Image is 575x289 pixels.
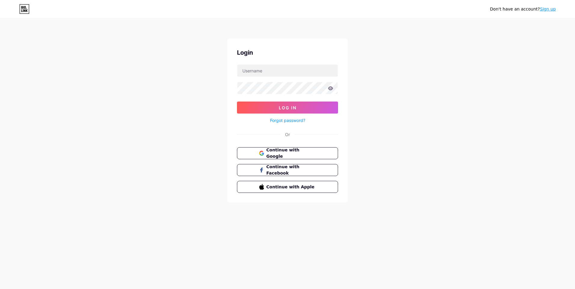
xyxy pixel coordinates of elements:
[490,6,556,12] div: Don't have an account?
[266,184,316,190] span: Continue with Apple
[540,7,556,11] a: Sign up
[279,105,297,110] span: Log In
[237,48,338,57] div: Login
[237,164,338,176] button: Continue with Facebook
[285,131,290,138] div: Or
[266,164,316,176] span: Continue with Facebook
[237,65,338,77] input: Username
[237,102,338,114] button: Log In
[266,147,316,160] span: Continue with Google
[237,147,338,159] button: Continue with Google
[270,117,305,123] a: Forgot password?
[237,181,338,193] button: Continue with Apple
